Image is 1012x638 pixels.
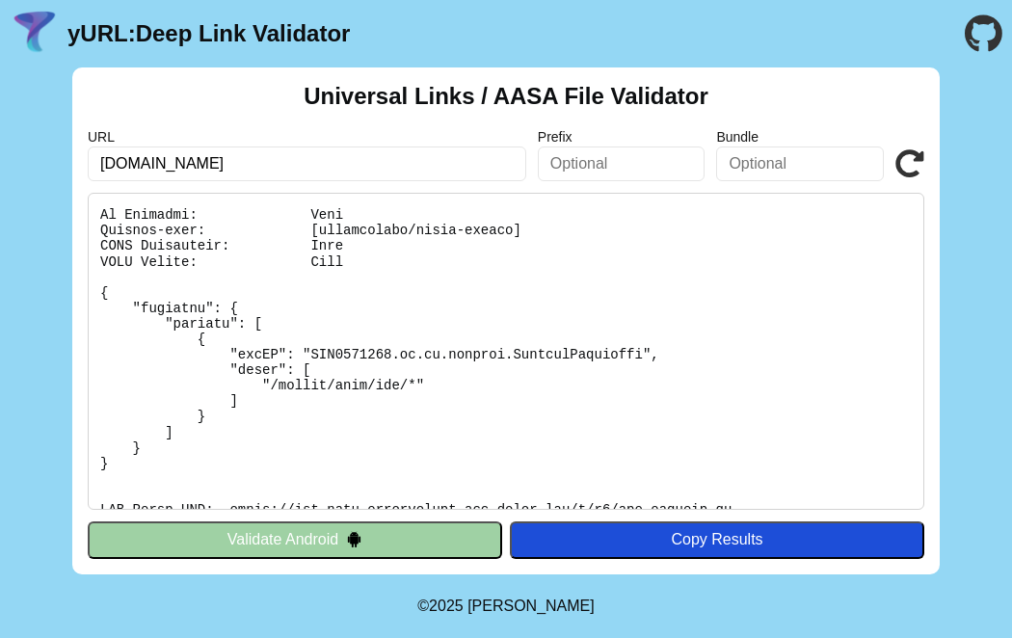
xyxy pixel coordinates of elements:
img: droidIcon.svg [346,531,362,547]
input: Required [88,146,526,181]
div: Copy Results [519,531,915,548]
button: Copy Results [510,521,924,558]
h2: Universal Links / AASA File Validator [304,83,708,110]
label: Bundle [716,129,884,145]
pre: Lorem ipsu do: sitam://con.adipisc.el/.sedd-eiusm/tempo-inc-utla-etdoloremag Al Enimadmi: Veni Qu... [88,193,924,510]
input: Optional [716,146,884,181]
label: URL [88,129,526,145]
a: Michael Ibragimchayev's Personal Site [467,598,595,614]
a: yURL:Deep Link Validator [67,20,350,47]
label: Prefix [538,129,706,145]
footer: © [417,574,594,638]
img: yURL Logo [10,9,60,59]
button: Validate Android [88,521,502,558]
input: Optional [538,146,706,181]
span: 2025 [429,598,464,614]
